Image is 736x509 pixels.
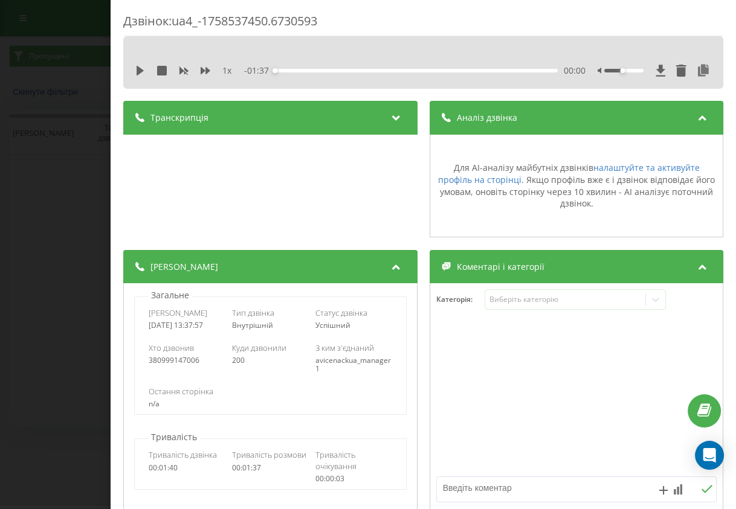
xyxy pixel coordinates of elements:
div: Дзвінок : ua4_-1758537450.6730593 [123,13,723,36]
span: Тип дзвінка [232,307,274,318]
div: 200 [232,356,309,365]
div: Accessibility label [620,68,625,73]
div: avicenackua_manager1 [315,356,392,374]
div: 380999147006 [149,356,225,365]
div: 00:01:40 [149,464,225,472]
span: Тривалість розмови [232,449,306,460]
span: Куди дзвонили [232,342,286,353]
span: Внутрішній [232,320,273,330]
div: Open Intercom Messenger [695,441,724,470]
span: 1 x [222,65,231,77]
span: 00:00 [564,65,586,77]
div: 00:00:03 [315,475,392,483]
div: 00:01:37 [232,464,309,472]
span: [PERSON_NAME] [150,261,218,273]
span: Статус дзвінка [315,307,367,318]
span: Коментарі і категорії [456,261,544,273]
a: налаштуйте та активуйте профіль на сторінці [438,162,700,185]
p: Тривалість [148,431,200,443]
span: [PERSON_NAME] [149,307,207,318]
span: - 01:37 [244,65,275,77]
div: [DATE] 13:37:57 [149,321,225,330]
p: Загальне [148,289,192,301]
div: Accessibility label [273,68,277,73]
span: З ким з'єднаний [315,342,374,353]
span: Транскрипція [150,112,208,124]
span: Тривалість дзвінка [149,449,217,460]
div: Виберіть категорію [489,295,641,304]
span: Аналіз дзвінка [456,112,517,124]
div: n/a [149,400,392,408]
h4: Категорія : [436,295,484,304]
span: Тривалість очікування [315,449,392,471]
div: Для AI-аналізу майбутніх дзвінків . Якщо профіль вже є і дзвінок відповідає його умовам, оновіть ... [436,162,717,209]
span: Хто дзвонив [149,342,194,353]
span: Успішний [315,320,350,330]
span: Остання сторінка [149,386,213,397]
